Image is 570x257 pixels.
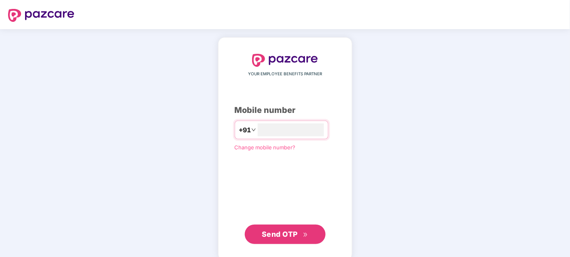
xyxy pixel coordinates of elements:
[235,104,336,117] div: Mobile number
[252,54,318,67] img: logo
[8,9,74,22] img: logo
[248,71,322,77] span: YOUR EMPLOYEE BENEFITS PARTNER
[235,144,296,151] a: Change mobile number?
[262,230,298,238] span: Send OTP
[245,225,326,244] button: Send OTPdouble-right
[239,125,251,135] span: +91
[303,232,308,238] span: double-right
[251,127,256,132] span: down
